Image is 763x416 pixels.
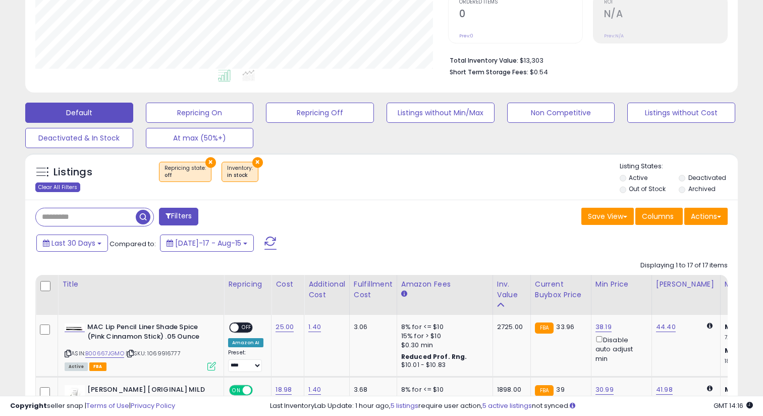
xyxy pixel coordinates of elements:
button: Actions [684,208,728,225]
div: $0.30 min [401,341,485,350]
b: MAC Lip Pencil Liner Shade Spice (Pink Cinnamon Stick) .05 Ounce [87,322,210,344]
button: Listings without Min/Max [387,103,495,123]
button: Deactivated & In Stock [25,128,133,148]
button: Filters [159,208,198,225]
button: Non Competitive [507,103,615,123]
a: 38.19 [595,322,612,332]
span: $0.54 [530,67,548,77]
label: Archived [688,184,716,193]
button: Repricing Off [266,103,374,123]
span: Last 30 Days [51,238,95,248]
div: Last InventoryLab Update: 1 hour ago, require user action, not synced. [270,401,753,411]
div: Repricing [228,279,267,290]
div: Current Buybox Price [535,279,587,300]
li: $13,303 [450,54,720,66]
label: Out of Stock [629,184,666,193]
button: Save View [581,208,634,225]
div: 3.06 [354,322,389,332]
small: Prev: 0 [459,33,473,39]
a: 18.98 [276,385,292,395]
a: 5 active listings [482,401,532,410]
span: OFF [239,323,255,332]
a: 41.98 [656,385,673,395]
div: Displaying 1 to 17 of 17 items [640,261,728,270]
div: [PERSON_NAME] [656,279,716,290]
span: 39 [556,385,564,394]
b: Min: [725,385,740,394]
label: Deactivated [688,173,726,182]
h5: Listings [53,165,92,179]
a: 1.40 [308,322,321,332]
b: Total Inventory Value: [450,56,518,65]
div: Cost [276,279,300,290]
span: [DATE]-17 - Aug-15 [175,238,241,248]
div: 3.68 [354,385,389,394]
button: Default [25,103,133,123]
button: At max (50%+) [146,128,254,148]
div: $10.01 - $10.83 [401,361,485,369]
button: × [205,157,216,168]
div: Clear All Filters [35,182,80,192]
b: Min: [725,322,740,332]
a: 25.00 [276,322,294,332]
a: B00667JGMO [85,349,124,358]
div: off [165,172,206,179]
b: Max: [725,346,742,355]
img: 21epM3XRJOL._SL40_.jpg [65,323,85,331]
b: Short Term Storage Fees: [450,68,528,76]
div: 1898.00 [497,385,523,394]
span: | SKU: 1069916777 [126,349,181,357]
div: 15% for > $10 [401,332,485,341]
span: Compared to: [110,239,156,249]
button: [DATE]-17 - Aug-15 [160,235,254,252]
p: Listing States: [620,162,738,171]
a: Terms of Use [86,401,129,410]
div: in stock [227,172,253,179]
a: 5 listings [391,401,418,410]
label: Active [629,173,647,182]
span: Repricing state : [165,164,206,179]
button: Repricing On [146,103,254,123]
div: Fulfillment Cost [354,279,393,300]
button: Last 30 Days [36,235,108,252]
b: Reduced Prof. Rng. [401,352,467,361]
div: Preset: [228,349,263,372]
span: ON [230,386,243,394]
small: Amazon Fees. [401,290,407,299]
div: Min Price [595,279,647,290]
button: Listings without Cost [627,103,735,123]
span: 33.96 [556,322,574,332]
span: All listings currently available for purchase on Amazon [65,362,88,371]
a: 1.40 [308,385,321,395]
h2: 0 [459,8,582,22]
strong: Copyright [10,401,47,410]
small: FBA [535,322,554,334]
span: Inventory : [227,164,253,179]
div: seller snap | | [10,401,175,411]
span: 2025-09-15 14:16 GMT [714,401,753,410]
button: × [252,157,263,168]
div: Disable auto adjust min [595,334,644,363]
div: Amazon Fees [401,279,488,290]
div: Title [62,279,220,290]
div: ASIN: [65,322,216,369]
a: 30.99 [595,385,614,395]
div: 8% for <= $10 [401,322,485,332]
span: FBA [89,362,106,371]
div: Inv. value [497,279,526,300]
a: Privacy Policy [131,401,175,410]
div: Additional Cost [308,279,345,300]
div: Amazon AI [228,338,263,347]
div: 2725.00 [497,322,523,332]
span: Columns [642,211,674,221]
img: 312L2VJ7QlL._SL40_.jpg [65,385,85,405]
small: Prev: N/A [604,33,624,39]
small: FBA [535,385,554,396]
button: Columns [635,208,683,225]
div: 8% for <= $10 [401,385,485,394]
h2: N/A [604,8,727,22]
a: 44.40 [656,322,676,332]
